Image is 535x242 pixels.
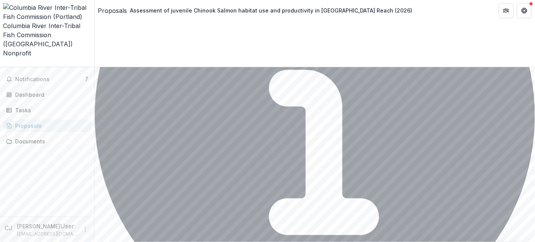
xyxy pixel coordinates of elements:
[3,21,91,49] div: Columbia River Inter-Tribal Fish Commission ([GEOGRAPHIC_DATA])
[17,231,78,237] p: [EMAIL_ADDRESS][DOMAIN_NAME]
[15,137,85,145] div: Documents
[85,76,88,82] span: 7
[3,135,91,148] a: Documents
[517,3,532,18] button: Get Help
[15,91,85,99] div: Dashboard
[60,222,74,231] p: User
[3,3,91,21] img: Columbia River Inter-Tribal Fish Commission (Portland)
[130,6,412,14] div: Assessment of juvenile Chinook Salmon habitat use and productivity in [GEOGRAPHIC_DATA] Reach (2026)
[17,222,60,230] p: [PERSON_NAME]
[98,6,127,15] a: Proposals
[15,106,85,114] div: Tasks
[5,223,14,233] div: Casey Justice
[3,73,91,85] button: Notifications7
[3,119,91,132] a: Proposals
[3,88,91,101] a: Dashboard
[98,5,415,16] nav: breadcrumb
[499,3,514,18] button: Partners
[3,49,31,57] span: Nonprofit
[15,122,85,130] div: Proposals
[81,225,90,234] button: More
[15,76,85,83] span: Notifications
[3,104,91,116] a: Tasks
